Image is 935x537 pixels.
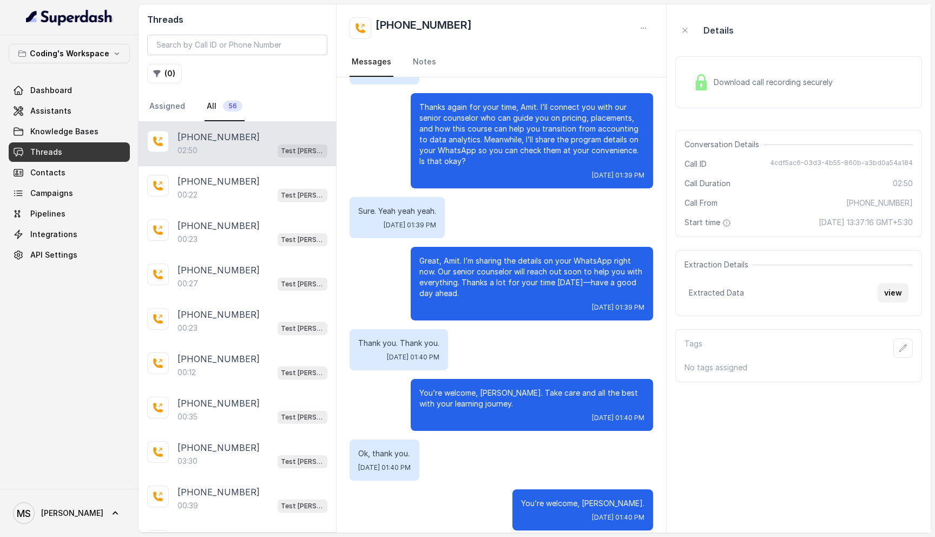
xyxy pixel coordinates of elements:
a: Assistants [9,101,130,121]
p: 00:27 [177,278,198,289]
p: Test [PERSON_NAME] [281,501,324,512]
p: Ok, thank you. [358,448,411,459]
span: API Settings [30,250,77,260]
a: All56 [205,92,245,121]
span: Call From [684,198,717,208]
p: 00:12 [177,367,196,378]
a: Contacts [9,163,130,182]
span: [PHONE_NUMBER] [846,198,913,208]
span: Contacts [30,167,65,178]
span: [DATE] 01:39 PM [384,221,436,230]
p: 00:22 [177,189,197,200]
span: Pipelines [30,208,65,219]
span: [DATE] 13:37:16 GMT+5:30 [819,217,913,228]
a: Messages [350,48,393,77]
p: 02:50 [177,145,197,156]
span: [DATE] 01:40 PM [592,414,644,422]
p: [PHONE_NUMBER] [177,130,260,143]
a: Dashboard [9,81,130,100]
a: API Settings [9,245,130,265]
p: [PHONE_NUMBER] [177,486,260,499]
button: view [878,283,908,303]
p: You’re welcome, [PERSON_NAME]. [521,498,644,509]
p: 00:23 [177,323,197,333]
p: Sure. Yeah yeah yeah. [358,206,436,217]
a: Notes [411,48,438,77]
p: [PHONE_NUMBER] [177,352,260,365]
span: [DATE] 01:40 PM [358,463,411,472]
text: MS [17,508,31,519]
span: Call ID [684,159,707,169]
button: Coding's Workspace [9,44,130,63]
p: Thanks again for your time, Amit. I’ll connect you with our senior counselor who can guide you on... [419,102,644,167]
p: 00:23 [177,234,197,245]
p: [PHONE_NUMBER] [177,219,260,232]
p: [PHONE_NUMBER] [177,397,260,410]
p: Coding's Workspace [30,47,109,60]
span: [PERSON_NAME] [41,508,103,519]
a: Knowledge Bases [9,122,130,141]
span: 4cdf5ac6-03d3-4b55-860b-a3bd0a54a184 [770,159,913,169]
p: Details [703,24,734,37]
a: Integrations [9,225,130,244]
p: Tags [684,338,702,358]
span: Threads [30,147,62,158]
p: Great, Amit. I’m sharing the details on your WhatsApp right now. Our senior counselor will reach ... [419,256,644,299]
span: Start time [684,217,733,228]
p: [PHONE_NUMBER] [177,308,260,321]
span: [DATE] 01:39 PM [592,303,644,312]
p: 03:30 [177,456,197,467]
nav: Tabs [147,92,327,121]
p: Test [PERSON_NAME] [281,368,324,378]
a: [PERSON_NAME] [9,498,130,528]
h2: [PHONE_NUMBER] [376,17,472,39]
img: Lock Icon [693,74,709,90]
input: Search by Call ID or Phone Number [147,35,327,55]
p: Test [PERSON_NAME] [281,456,324,467]
span: Extraction Details [684,259,753,270]
a: Campaigns [9,184,130,203]
span: Dashboard [30,85,72,96]
p: Test [PERSON_NAME] [281,190,324,201]
p: You’re welcome, [PERSON_NAME]. Take care and all the best with your learning journey. [419,388,644,409]
p: No tags assigned [684,362,913,373]
a: Assigned [147,92,187,121]
span: Call Duration [684,178,730,189]
p: [PHONE_NUMBER] [177,441,260,454]
span: 56 [223,101,242,112]
h2: Threads [147,13,327,26]
p: [PHONE_NUMBER] [177,264,260,277]
button: (0) [147,64,182,83]
nav: Tabs [350,48,653,77]
span: [DATE] 01:40 PM [387,353,439,362]
p: Test [PERSON_NAME] [281,412,324,423]
span: Knowledge Bases [30,126,98,137]
img: light.svg [26,9,113,26]
span: Download call recording securely [714,77,837,88]
span: 02:50 [893,178,913,189]
span: Extracted Data [689,287,744,298]
span: [DATE] 01:39 PM [592,171,644,180]
p: Thank you. Thank you. [358,338,439,349]
p: 00:35 [177,411,197,422]
span: [DATE] 01:40 PM [592,513,644,522]
a: Threads [9,142,130,162]
p: Test [PERSON_NAME] [281,146,324,156]
span: Integrations [30,229,77,240]
p: Test [PERSON_NAME] [281,323,324,334]
p: [PHONE_NUMBER] [177,175,260,188]
p: Test [PERSON_NAME] [281,234,324,245]
p: 00:39 [177,500,198,511]
span: Campaigns [30,188,73,199]
a: Pipelines [9,204,130,224]
span: Assistants [30,106,71,116]
p: Test [PERSON_NAME] [281,279,324,290]
span: Conversation Details [684,139,763,150]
